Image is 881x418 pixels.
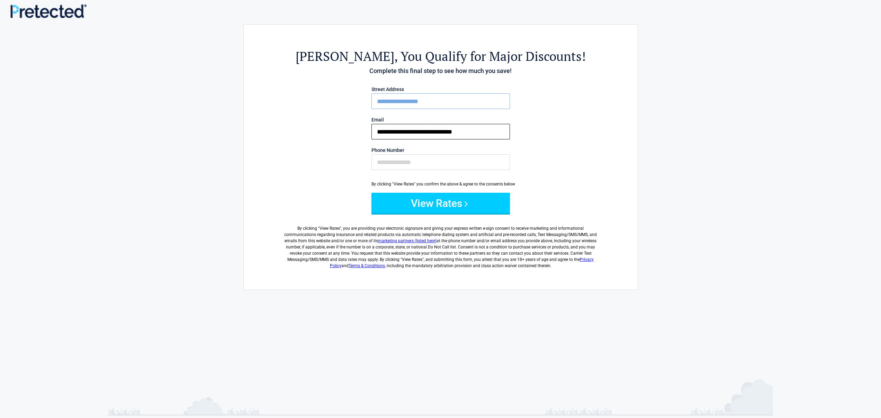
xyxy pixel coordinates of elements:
img: Main Logo [10,4,87,18]
button: View Rates [371,193,510,213]
span: [PERSON_NAME] [296,48,394,65]
h2: , You Qualify for Major Discounts! [282,48,600,65]
div: By clicking "View Rates" you confirm the above & agree to the consents below [371,181,510,187]
span: View Rates [320,226,340,231]
a: Terms & Conditions [349,263,385,268]
label: Phone Number [371,148,510,153]
label: Street Address [371,87,510,92]
h4: Complete this final step to see how much you save! [282,66,600,75]
a: marketing partners (listed here) [378,238,437,243]
label: Email [371,117,510,122]
label: By clicking " ", you are providing your electronic signature and giving your express written e-si... [282,220,600,269]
